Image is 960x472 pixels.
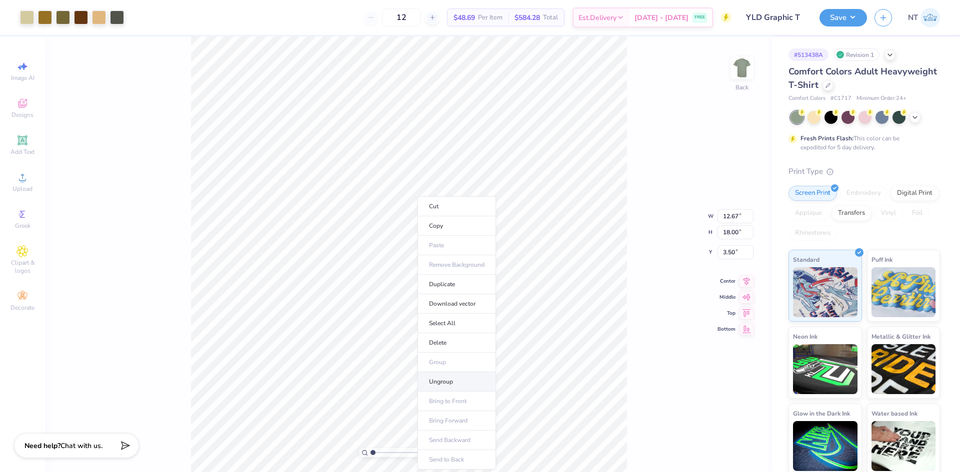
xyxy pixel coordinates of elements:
[908,12,918,23] span: NT
[11,74,34,82] span: Image AI
[60,441,102,451] span: Chat with us.
[717,326,735,333] span: Bottom
[793,408,850,419] span: Glow in the Dark Ink
[417,275,496,294] li: Duplicate
[831,206,871,221] div: Transfers
[717,310,735,317] span: Top
[788,94,825,103] span: Comfort Colors
[417,216,496,236] li: Copy
[819,9,867,26] button: Save
[514,12,540,23] span: $584.28
[800,134,853,142] strong: Fresh Prints Flash:
[738,7,812,27] input: Untitled Design
[417,294,496,314] li: Download vector
[11,111,33,119] span: Designs
[871,331,930,342] span: Metallic & Glitter Ink
[840,186,887,201] div: Embroidery
[478,12,502,23] span: Per Item
[732,58,752,78] img: Back
[382,8,421,26] input: – –
[417,314,496,333] li: Select All
[793,421,857,471] img: Glow in the Dark Ink
[15,222,30,230] span: Greek
[793,254,819,265] span: Standard
[717,294,735,301] span: Middle
[543,12,558,23] span: Total
[788,186,837,201] div: Screen Print
[634,12,688,23] span: [DATE] - [DATE]
[788,206,828,221] div: Applique
[10,148,34,156] span: Add Text
[12,185,32,193] span: Upload
[833,48,879,61] div: Revision 1
[735,83,748,92] div: Back
[694,14,705,21] span: FREE
[578,12,616,23] span: Est. Delivery
[800,134,923,152] div: This color can be expedited for 5 day delivery.
[793,344,857,394] img: Neon Ink
[417,333,496,353] li: Delete
[788,226,837,241] div: Rhinestones
[830,94,851,103] span: # C1717
[5,259,40,275] span: Clipart & logos
[793,331,817,342] span: Neon Ink
[871,254,892,265] span: Puff Ink
[417,372,496,392] li: Ungroup
[24,441,60,451] strong: Need help?
[788,65,937,91] span: Comfort Colors Adult Heavyweight T-Shirt
[717,278,735,285] span: Center
[871,267,936,317] img: Puff Ink
[10,304,34,312] span: Decorate
[871,408,917,419] span: Water based Ink
[908,8,940,27] a: NT
[788,48,828,61] div: # 513438A
[793,267,857,317] img: Standard
[856,94,906,103] span: Minimum Order: 24 +
[871,344,936,394] img: Metallic & Glitter Ink
[453,12,475,23] span: $48.69
[871,421,936,471] img: Water based Ink
[874,206,902,221] div: Vinyl
[920,8,940,27] img: Nestor Talens
[905,206,929,221] div: Foil
[788,166,940,177] div: Print Type
[417,196,496,216] li: Cut
[890,186,939,201] div: Digital Print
